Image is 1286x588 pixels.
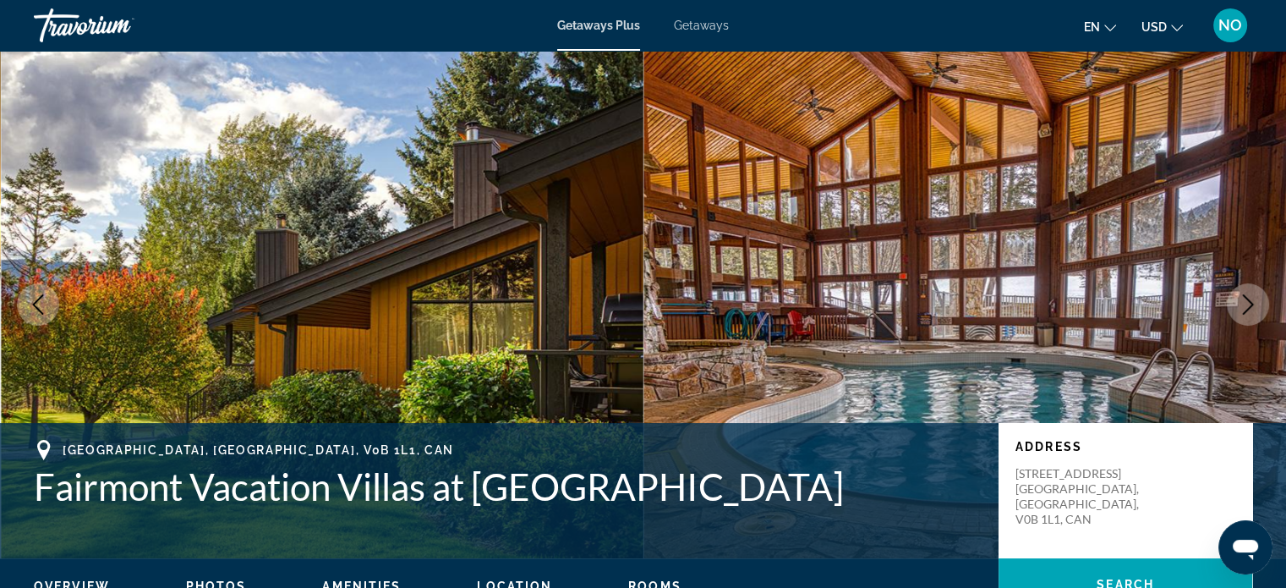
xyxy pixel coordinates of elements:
[674,19,729,32] a: Getaways
[1208,8,1252,43] button: User Menu
[557,19,640,32] a: Getaways Plus
[1141,14,1183,39] button: Change currency
[1015,440,1235,453] p: Address
[34,3,203,47] a: Travorium
[1218,17,1242,34] span: NO
[1227,283,1269,326] button: Next image
[1015,466,1151,527] p: [STREET_ADDRESS] [GEOGRAPHIC_DATA], [GEOGRAPHIC_DATA], V0B 1L1, CAN
[1141,20,1167,34] span: USD
[34,464,982,508] h1: Fairmont Vacation Villas at [GEOGRAPHIC_DATA]
[1084,14,1116,39] button: Change language
[1218,520,1272,574] iframe: Кнопка запуска окна обмена сообщениями
[1084,20,1100,34] span: en
[63,443,454,457] span: [GEOGRAPHIC_DATA], [GEOGRAPHIC_DATA], V0B 1L1, CAN
[17,283,59,326] button: Previous image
